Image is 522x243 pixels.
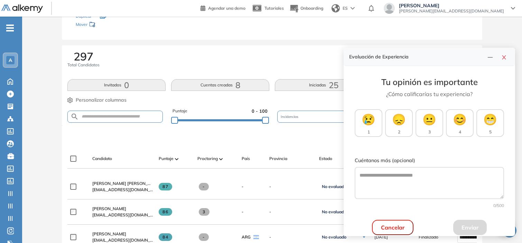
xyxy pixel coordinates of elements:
[208,6,245,11] span: Agendar una demo
[419,234,438,240] span: Finalizado
[242,209,243,215] span: -
[269,234,314,240] span: -
[319,156,332,162] span: Estado
[349,54,485,60] h4: Evaluación de Experiencia
[355,157,504,165] label: Cuéntanos más (opcional)
[374,234,388,240] span: [DATE]
[483,111,497,128] span: 😁
[355,203,504,209] div: 0 /500
[392,111,406,128] span: 😞
[253,235,259,239] img: ARG
[355,90,504,98] p: ¿Cómo calificarías tu experiencia?
[399,8,504,14] span: [PERSON_NAME][EMAIL_ADDRESS][DOMAIN_NAME]
[76,96,127,104] span: Personalizar columnas
[269,184,314,190] span: -
[428,129,431,135] span: 3
[332,4,340,12] img: world
[74,51,93,62] span: 297
[92,231,126,236] span: [PERSON_NAME]
[71,112,79,121] img: SEARCH_ALT
[1,4,43,13] img: Logo
[92,206,153,212] a: [PERSON_NAME]
[67,62,100,68] span: Total Candidatos
[453,220,487,235] button: Enviar
[453,111,467,128] span: 😊
[446,109,474,137] button: 😊4
[92,212,153,218] span: [EMAIL_ADDRESS][DOMAIN_NAME]
[476,109,504,137] button: 😁5
[92,156,112,162] span: Candidato
[355,109,382,137] button: 😢1
[362,235,366,239] img: Ícono de flecha
[498,52,510,62] button: close
[92,181,196,186] span: [PERSON_NAME] [PERSON_NAME] [PERSON_NAME]
[252,108,268,114] span: 0 - 100
[159,208,172,216] span: 86
[362,111,375,128] span: 😢
[92,187,153,193] span: [EMAIL_ADDRESS][DOMAIN_NAME]
[264,6,284,11] span: Tutoriales
[219,158,223,160] img: [missing "en.ARROW_ALT" translation]
[199,208,209,216] span: 3
[199,233,209,241] span: -
[322,184,346,189] span: No evaluado
[76,19,145,31] div: Mover
[501,55,507,60] span: close
[322,209,346,215] span: No evaluado
[351,7,355,10] img: arrow
[159,233,172,241] span: 84
[201,3,245,12] a: Agendar una demo
[175,158,178,160] img: [missing "en.ARROW_ALT" translation]
[372,220,413,235] button: Cancelar
[67,96,127,104] button: Personalizar columnas
[92,231,153,237] a: [PERSON_NAME]
[416,109,443,137] button: 😐3
[281,114,300,119] span: Incidencias
[355,77,504,87] h3: Tu opinión es importante
[275,79,373,91] button: Iniciadas25
[398,129,400,135] span: 2
[159,156,174,162] span: Puntaje
[422,111,436,128] span: 😐
[159,183,172,190] span: 87
[173,108,187,114] span: Puntaje
[67,79,166,91] button: Invitados0
[199,183,209,190] span: -
[242,156,250,162] span: País
[459,129,461,135] span: 4
[269,209,314,215] span: -
[242,184,243,190] span: -
[399,3,504,8] span: [PERSON_NAME]
[277,111,372,123] div: Incidencias
[322,234,346,240] span: No evaluado
[289,1,323,16] button: Onboarding
[269,156,287,162] span: Provincia
[92,180,153,187] a: [PERSON_NAME] [PERSON_NAME] [PERSON_NAME]
[485,52,496,62] button: line
[343,5,348,11] span: ES
[487,55,493,60] span: line
[9,57,12,63] span: A
[92,206,126,211] span: [PERSON_NAME]
[300,6,323,11] span: Onboarding
[367,129,370,135] span: 1
[6,27,14,29] i: -
[197,156,218,162] span: Proctoring
[489,129,492,135] span: 5
[385,109,413,137] button: 😞2
[171,79,269,91] button: Cuentas creadas8
[242,234,251,240] span: ARG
